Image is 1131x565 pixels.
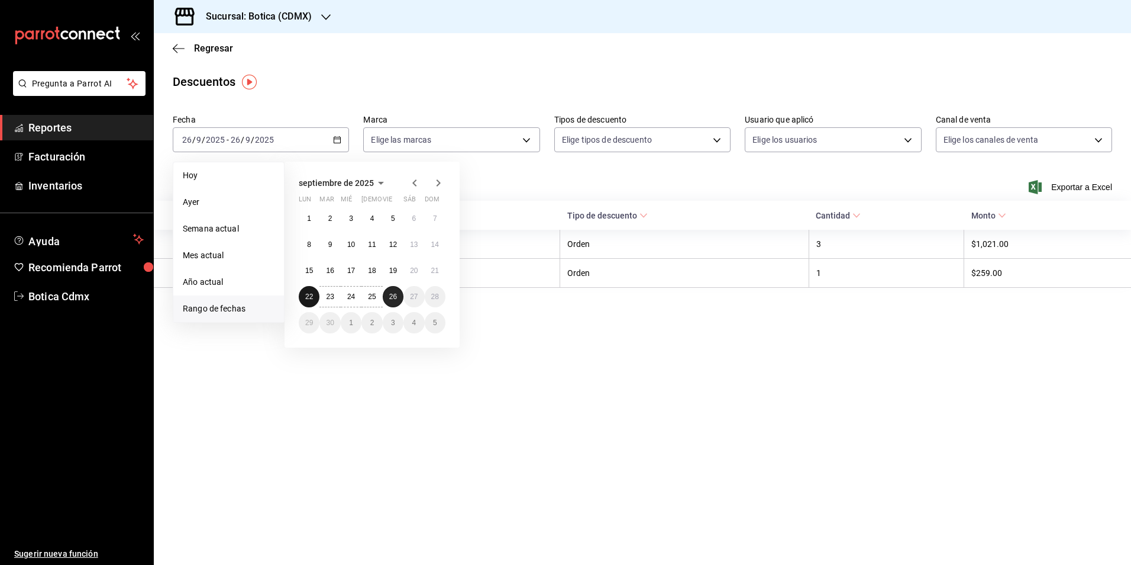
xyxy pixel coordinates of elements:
[173,73,235,91] div: Descuentos
[183,303,274,315] span: Rango de fechas
[299,234,319,255] button: 8 de septiembre de 2025
[299,176,388,190] button: septiembre de 2025
[319,195,334,208] abbr: martes
[368,240,376,249] abbr: 11 de septiembre de 2025
[192,135,196,145] span: /
[341,260,361,281] button: 17 de septiembre de 2025
[347,267,355,275] abbr: 17 de septiembre de 2025
[349,214,353,223] abbr: 3 de septiembre de 2025
[391,319,395,327] abbr: 3 de octubre de 2025
[251,135,254,145] span: /
[242,75,257,89] button: Tooltip marker
[431,267,439,275] abbr: 21 de septiembre de 2025
[389,267,397,275] abbr: 19 de septiembre de 2025
[14,548,144,560] span: Sugerir nueva función
[230,135,241,145] input: --
[319,234,340,255] button: 9 de septiembre de 2025
[28,259,144,275] span: Recomienda Parrot
[28,288,144,304] span: Botica Cdmx
[299,195,311,208] abbr: lunes
[403,195,416,208] abbr: sábado
[383,195,392,208] abbr: viernes
[28,120,144,136] span: Reportes
[368,267,376,275] abbr: 18 de septiembre de 2025
[370,319,374,327] abbr: 2 de octubre de 2025
[425,195,440,208] abbr: domingo
[425,286,445,307] button: 28 de septiembre de 2025
[32,78,127,90] span: Pregunta a Parrot AI
[227,135,229,145] span: -
[299,312,319,333] button: 29 de septiembre de 2025
[389,240,397,249] abbr: 12 de septiembre de 2025
[361,195,431,208] abbr: jueves
[809,259,964,288] th: 1
[389,293,397,301] abbr: 26 de septiembre de 2025
[361,234,382,255] button: 11 de septiembre de 2025
[328,240,332,249] abbr: 9 de septiembre de 2025
[383,260,403,281] button: 19 de septiembre de 2025
[368,293,376,301] abbr: 25 de septiembre de 2025
[154,230,560,259] th: [PERSON_NAME] [PERSON_NAME]
[403,260,424,281] button: 20 de septiembre de 2025
[425,260,445,281] button: 21 de septiembre de 2025
[254,135,274,145] input: ----
[173,115,349,124] label: Fecha
[326,267,334,275] abbr: 16 de septiembre de 2025
[412,214,416,223] abbr: 6 de septiembre de 2025
[341,208,361,229] button: 3 de septiembre de 2025
[361,260,382,281] button: 18 de septiembre de 2025
[425,234,445,255] button: 14 de septiembre de 2025
[410,267,418,275] abbr: 20 de septiembre de 2025
[319,260,340,281] button: 16 de septiembre de 2025
[241,135,244,145] span: /
[361,286,382,307] button: 25 de septiembre de 2025
[425,208,445,229] button: 7 de septiembre de 2025
[183,276,274,288] span: Año actual
[567,211,648,220] span: Tipo de descuento
[341,234,361,255] button: 10 de septiembre de 2025
[745,115,921,124] label: Usuario que aplicó
[328,214,332,223] abbr: 2 de septiembre de 2025
[1031,180,1112,194] span: Exportar a Excel
[560,230,809,259] th: Orden
[183,223,274,235] span: Semana actual
[943,134,1038,146] span: Elige los canales de venta
[299,178,374,188] span: septiembre de 2025
[196,135,202,145] input: --
[412,319,416,327] abbr: 4 de octubre de 2025
[403,312,424,333] button: 4 de octubre de 2025
[363,115,539,124] label: Marca
[28,232,128,246] span: Ayuda
[383,312,403,333] button: 3 de octubre de 2025
[403,234,424,255] button: 13 de septiembre de 2025
[307,240,311,249] abbr: 8 de septiembre de 2025
[196,9,312,24] h3: Sucursal: Botica (CDMX)
[752,134,817,146] span: Elige los usuarios
[341,312,361,333] button: 1 de octubre de 2025
[13,71,146,96] button: Pregunta a Parrot AI
[403,208,424,229] button: 6 de septiembre de 2025
[971,211,1006,220] span: Monto
[809,230,964,259] th: 3
[305,319,313,327] abbr: 29 de septiembre de 2025
[347,240,355,249] abbr: 10 de septiembre de 2025
[964,230,1131,259] th: $1,021.00
[562,134,652,146] span: Elige tipos de descuento
[936,115,1112,124] label: Canal de venta
[245,135,251,145] input: --
[391,214,395,223] abbr: 5 de septiembre de 2025
[307,214,311,223] abbr: 1 de septiembre de 2025
[183,169,274,182] span: Hoy
[433,214,437,223] abbr: 7 de septiembre de 2025
[8,86,146,98] a: Pregunta a Parrot AI
[28,149,144,165] span: Facturación
[370,214,374,223] abbr: 4 de septiembre de 2025
[403,286,424,307] button: 27 de septiembre de 2025
[183,249,274,262] span: Mes actual
[425,312,445,333] button: 5 de octubre de 2025
[173,43,233,54] button: Regresar
[305,267,313,275] abbr: 15 de septiembre de 2025
[383,208,403,229] button: 5 de septiembre de 2025
[361,208,382,229] button: 4 de septiembre de 2025
[299,286,319,307] button: 22 de septiembre de 2025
